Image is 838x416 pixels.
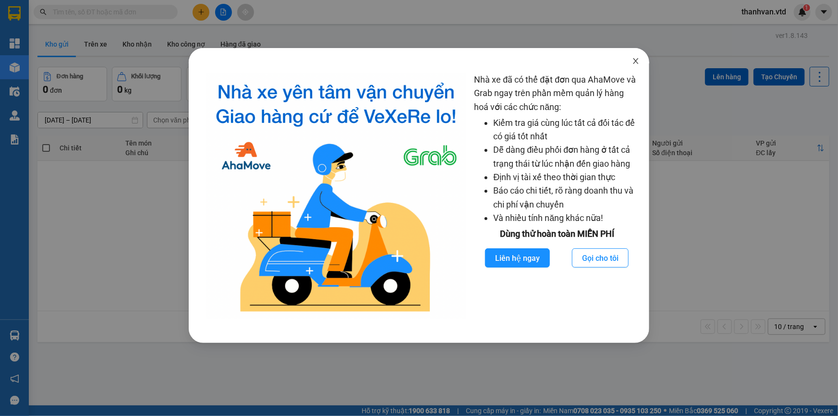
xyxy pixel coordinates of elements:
[572,248,629,268] button: Gọi cho tôi
[493,184,640,211] li: Báo cáo chi tiết, rõ ràng doanh thu và chi phí vận chuyển
[474,73,640,319] div: Nhà xe đã có thể đặt đơn qua AhaMove và Grab ngay trên phần mềm quản lý hàng hoá với các chức năng:
[485,248,550,268] button: Liên hệ ngay
[493,143,640,171] li: Dễ dàng điều phối đơn hàng ở tất cả trạng thái từ lúc nhận đến giao hàng
[206,73,467,319] img: logo
[622,48,649,75] button: Close
[493,171,640,184] li: Định vị tài xế theo thời gian thực
[474,227,640,241] div: Dùng thử hoàn toàn MIỄN PHÍ
[495,252,540,264] span: Liên hệ ngay
[493,211,640,225] li: Và nhiều tính năng khác nữa!
[582,252,619,264] span: Gọi cho tôi
[632,57,640,65] span: close
[493,116,640,144] li: Kiểm tra giá cùng lúc tất cả đối tác để có giá tốt nhất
